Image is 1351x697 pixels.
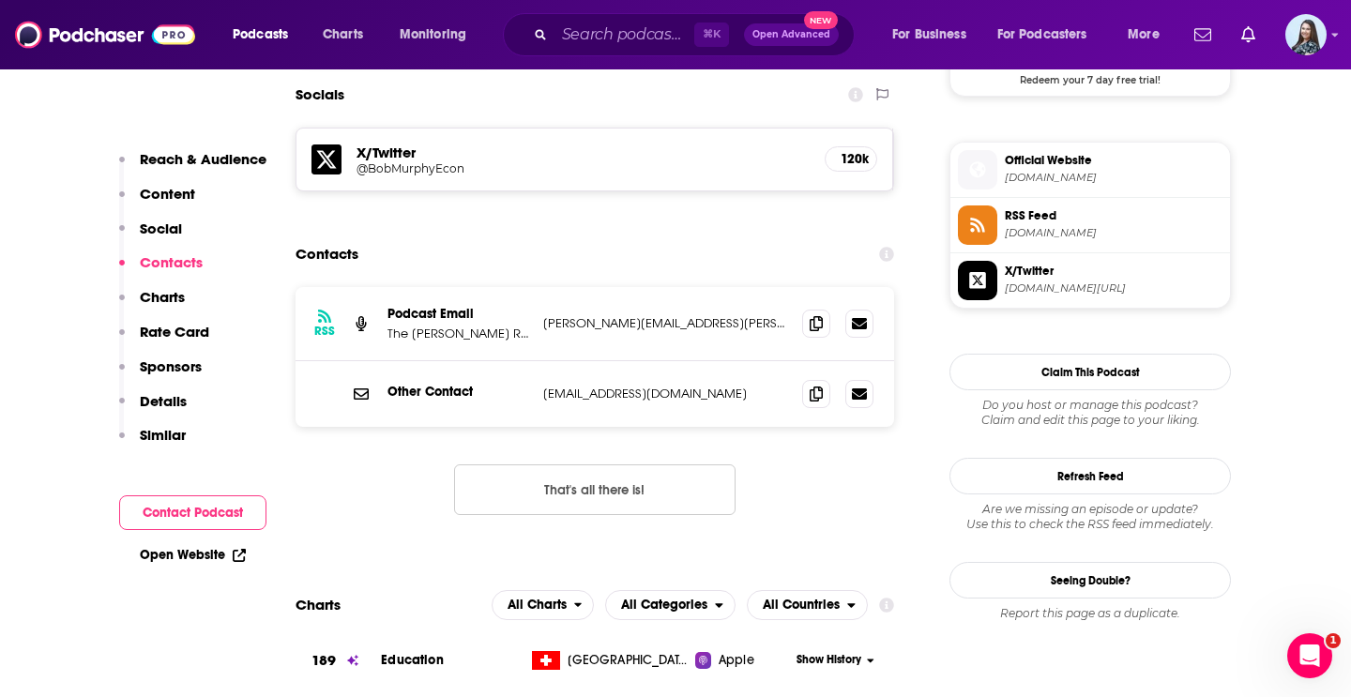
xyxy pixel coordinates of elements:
h2: Countries [747,590,868,620]
button: Charts [119,288,185,323]
span: Redeem your 7 day free trial! [950,64,1230,86]
button: Show profile menu [1285,14,1327,55]
a: Education [381,652,443,668]
h2: Charts [296,596,341,614]
button: open menu [220,20,312,50]
span: RSS Feed [1005,207,1222,224]
h3: RSS [314,324,335,339]
p: Reach & Audience [140,150,266,168]
span: All Charts [508,599,567,612]
span: bobmurphyshow.com [1005,171,1222,185]
a: 189 [296,635,381,687]
button: Content [119,185,195,220]
div: Report this page as a duplicate. [949,606,1231,621]
span: All Categories [621,599,707,612]
p: Contacts [140,253,203,271]
a: Open Website [140,547,246,563]
p: The [PERSON_NAME] Report [387,326,528,341]
span: Show History [797,652,861,668]
a: X/Twitter[DOMAIN_NAME][URL] [958,261,1222,300]
a: Charts [311,20,374,50]
p: Similar [140,426,186,444]
h2: Contacts [296,236,358,272]
button: open menu [387,20,491,50]
span: twitter.com/BobMurphyEcon [1005,281,1222,295]
button: open menu [747,590,868,620]
span: Open Advanced [752,30,830,39]
button: Claim This Podcast [949,354,1231,390]
a: [GEOGRAPHIC_DATA] [524,651,696,670]
p: [EMAIL_ADDRESS][DOMAIN_NAME] [543,386,787,402]
button: Open AdvancedNew [744,23,839,46]
h2: Platforms [492,590,595,620]
a: RSS Feed[DOMAIN_NAME] [958,205,1222,245]
span: Monitoring [400,22,466,48]
button: Similar [119,426,186,461]
img: Podchaser - Follow, Share and Rate Podcasts [15,17,195,53]
h5: X/Twitter [357,144,810,161]
button: open menu [985,20,1115,50]
h5: 120k [841,151,861,167]
p: Social [140,220,182,237]
p: Details [140,392,187,410]
div: Search podcasts, credits, & more... [521,13,873,56]
button: Contact Podcast [119,495,266,530]
img: User Profile [1285,14,1327,55]
h5: @BobMurphyEcon [357,161,657,175]
button: Show History [791,652,881,668]
iframe: Intercom live chat [1287,633,1332,678]
span: New [804,11,838,29]
input: Search podcasts, credits, & more... [554,20,694,50]
a: Official Website[DOMAIN_NAME] [958,150,1222,189]
div: Claim and edit this page to your liking. [949,398,1231,428]
button: open menu [605,590,736,620]
div: Are we missing an episode or update? Use this to check the RSS feed immediately. [949,502,1231,532]
button: Refresh Feed [949,458,1231,494]
span: Switzerland [568,651,690,670]
p: Rate Card [140,323,209,341]
button: Details [119,392,187,427]
button: Reach & Audience [119,150,266,185]
button: open menu [879,20,990,50]
button: Sponsors [119,357,202,392]
a: @BobMurphyEcon [357,161,810,175]
span: Charts [323,22,363,48]
span: All Countries [763,599,840,612]
p: Other Contact [387,384,528,400]
span: For Business [892,22,966,48]
a: Apple [695,651,790,670]
span: Apple [719,651,754,670]
span: Logged in as brookefortierpr [1285,14,1327,55]
a: Show notifications dropdown [1187,19,1219,51]
span: ⌘ K [694,23,729,47]
p: Sponsors [140,357,202,375]
button: Contacts [119,253,203,288]
span: More [1128,22,1160,48]
span: Official Website [1005,152,1222,169]
button: Nothing here. [454,464,736,515]
h3: 189 [311,650,336,672]
h2: Categories [605,590,736,620]
span: For Podcasters [997,22,1087,48]
a: Seeing Double? [949,562,1231,599]
p: Content [140,185,195,203]
button: Social [119,220,182,254]
p: Podcast Email [387,306,528,322]
p: Charts [140,288,185,306]
button: open menu [492,590,595,620]
p: [PERSON_NAME][EMAIL_ADDRESS][PERSON_NAME][DOMAIN_NAME] [543,315,787,331]
span: X/Twitter [1005,263,1222,280]
h2: Socials [296,77,344,113]
a: Captivate Deal: Redeem your 7 day free trial! [950,8,1230,84]
a: Show notifications dropdown [1234,19,1263,51]
span: feeds.captivate.fm [1005,226,1222,240]
span: 1 [1326,633,1341,648]
button: open menu [1115,20,1183,50]
span: Do you host or manage this podcast? [949,398,1231,413]
span: Podcasts [233,22,288,48]
button: Rate Card [119,323,209,357]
